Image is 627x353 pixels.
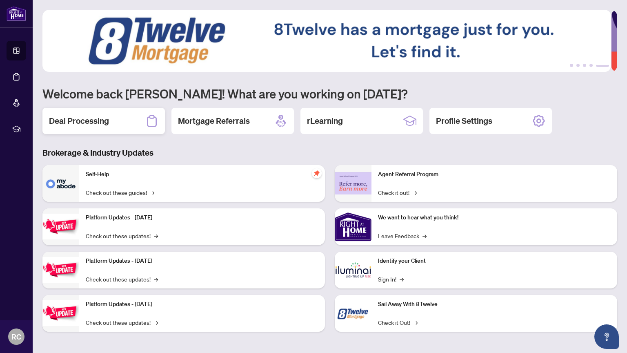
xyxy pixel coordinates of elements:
[583,64,586,67] button: 3
[86,231,158,240] a: Check out these updates!→
[86,300,318,309] p: Platform Updates - [DATE]
[436,115,492,127] h2: Profile Settings
[42,10,611,72] img: Slide 4
[7,6,26,21] img: logo
[400,275,404,284] span: →
[86,257,318,266] p: Platform Updates - [DATE]
[86,275,158,284] a: Check out these updates!→
[594,324,619,349] button: Open asap
[42,257,79,283] img: Platform Updates - July 8, 2025
[589,64,593,67] button: 4
[86,170,318,179] p: Self-Help
[378,170,611,179] p: Agent Referral Program
[576,64,580,67] button: 2
[335,252,371,288] img: Identify your Client
[414,318,418,327] span: →
[154,275,158,284] span: →
[335,208,371,245] img: We want to hear what you think!
[178,115,250,127] h2: Mortgage Referrals
[422,231,427,240] span: →
[49,115,109,127] h2: Deal Processing
[335,295,371,332] img: Sail Away With 8Twelve
[307,115,343,127] h2: rLearning
[378,231,427,240] a: Leave Feedback→
[378,300,611,309] p: Sail Away With 8Twelve
[570,64,573,67] button: 1
[378,213,611,222] p: We want to hear what you think!
[378,318,418,327] a: Check it Out!→
[154,318,158,327] span: →
[154,231,158,240] span: →
[42,147,617,159] h3: Brokerage & Industry Updates
[378,257,611,266] p: Identify your Client
[11,331,21,342] span: RC
[42,165,79,202] img: Self-Help
[150,188,154,197] span: →
[596,64,609,67] button: 5
[86,213,318,222] p: Platform Updates - [DATE]
[335,172,371,194] img: Agent Referral Program
[42,300,79,326] img: Platform Updates - June 23, 2025
[312,168,322,178] span: pushpin
[413,188,417,197] span: →
[42,86,617,101] h1: Welcome back [PERSON_NAME]! What are you working on [DATE]?
[378,275,404,284] a: Sign In!→
[86,318,158,327] a: Check out these updates!→
[42,214,79,239] img: Platform Updates - July 21, 2025
[86,188,154,197] a: Check out these guides!→
[378,188,417,197] a: Check it out!→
